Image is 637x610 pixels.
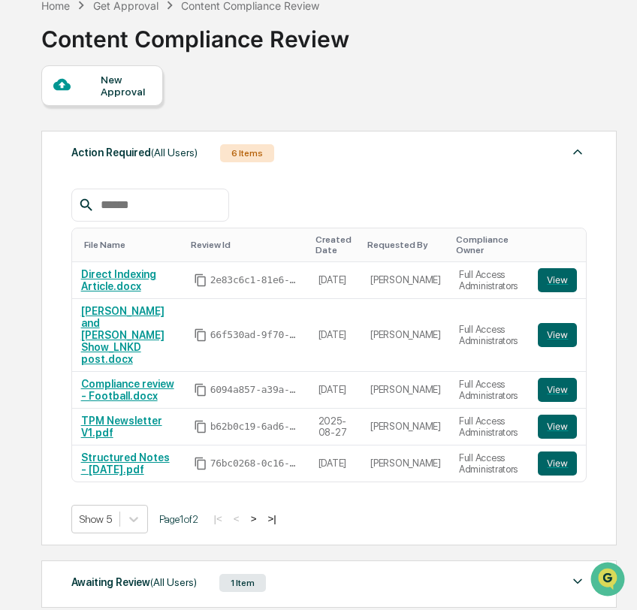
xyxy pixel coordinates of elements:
div: Content Compliance Review [41,14,349,53]
td: [DATE] [309,262,362,299]
div: Awaiting Review [71,572,197,592]
span: b62b0c19-6ad6-40e6-8aeb-64785189a24c [210,421,300,433]
span: Copy Id [194,328,207,342]
a: Structured Notes - [DATE].pdf [81,451,170,476]
div: Action Required [71,143,198,162]
div: Toggle SortBy [367,240,444,250]
td: Full Access Administrators [450,299,530,372]
td: [PERSON_NAME] [361,372,450,409]
a: [PERSON_NAME] and [PERSON_NAME] Show_LNKD post.docx [81,305,165,365]
div: We're available if you need us! [51,130,190,142]
span: (All Users) [151,146,198,159]
td: Full Access Administrators [450,409,530,445]
button: View [538,268,577,292]
td: [DATE] [309,372,362,409]
td: [DATE] [309,445,362,482]
td: Full Access Administrators [450,262,530,299]
div: 6 Items [220,144,274,162]
a: Direct Indexing Article.docx [81,268,156,292]
div: 🔎 [15,219,27,231]
span: 76bc0268-0c16-4ddb-b54e-a2884c5893c1 [210,457,300,470]
button: Start new chat [255,119,273,137]
td: [PERSON_NAME] [361,445,450,482]
td: [DATE] [309,299,362,372]
span: Preclearance [30,189,97,204]
button: >| [263,512,280,525]
iframe: Open customer support [589,560,629,601]
a: 🔎Data Lookup [9,212,101,239]
button: < [229,512,244,525]
a: 🗄️Attestations [103,183,192,210]
button: > [246,512,261,525]
a: 🖐️Preclearance [9,183,103,210]
td: [PERSON_NAME] [361,299,450,372]
p: How can we help? [15,32,273,56]
button: |< [210,512,227,525]
button: View [538,323,577,347]
span: Attestations [124,189,186,204]
button: View [538,415,577,439]
td: 2025-08-27 [309,409,362,445]
div: Toggle SortBy [456,234,524,255]
div: New Approval [101,74,151,98]
span: Copy Id [194,420,207,433]
span: Copy Id [194,383,207,397]
td: [PERSON_NAME] [361,409,450,445]
a: Powered byPylon [106,254,182,266]
span: Data Lookup [30,218,95,233]
span: 6094a857-a39a-4b0d-8db5-4552d4479a59 [210,384,300,396]
a: TPM Newsletter V1.pdf [81,415,162,439]
a: Compliance review - Football.docx [81,378,174,402]
td: Full Access Administrators [450,445,530,482]
button: View [538,451,577,476]
div: Start new chat [51,115,246,130]
span: 2e83c6c1-81e6-423e-a0e9-6d34064668fb [210,274,300,286]
div: Toggle SortBy [191,240,303,250]
span: Pylon [149,255,182,266]
span: (All Users) [150,576,197,588]
div: Toggle SortBy [84,240,179,250]
div: 🖐️ [15,191,27,203]
td: Full Access Administrators [450,372,530,409]
div: 🗄️ [109,191,121,203]
span: Copy Id [194,273,207,287]
img: caret [569,143,587,161]
span: Page 1 of 2 [159,513,198,525]
div: 1 Item [219,574,266,592]
img: 1746055101610-c473b297-6a78-478c-a979-82029cc54cd1 [15,115,42,142]
div: Toggle SortBy [315,234,356,255]
div: Toggle SortBy [541,240,580,250]
td: [PERSON_NAME] [361,262,450,299]
img: caret [569,572,587,590]
button: View [538,378,577,402]
span: Copy Id [194,457,207,470]
span: 66f530ad-9f70-4182-8bf1-2d9c2c897f50 [210,329,300,341]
